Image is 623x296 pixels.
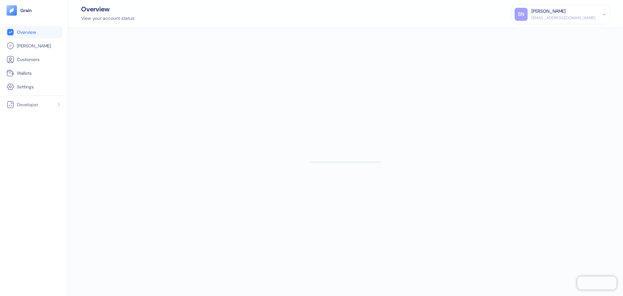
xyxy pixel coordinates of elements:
img: logo [20,8,32,13]
span: Customers [17,56,40,63]
div: [EMAIL_ADDRESS][DOMAIN_NAME] [531,15,595,21]
span: Wallets [17,70,32,76]
div: View your account status [81,15,134,22]
a: [PERSON_NAME] [6,42,61,50]
a: Overview [6,28,61,36]
span: Developer [17,101,38,108]
div: SN [515,8,528,21]
a: Settings [6,83,61,91]
span: [PERSON_NAME] [17,43,51,49]
div: [PERSON_NAME] [531,8,566,15]
div: Overview [81,6,134,12]
a: Customers [6,56,61,63]
a: Wallets [6,69,61,77]
img: logo-tablet-V2.svg [6,5,17,16]
span: Overview [17,29,36,35]
iframe: Chatra live chat [577,277,617,290]
span: Settings [17,84,34,90]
